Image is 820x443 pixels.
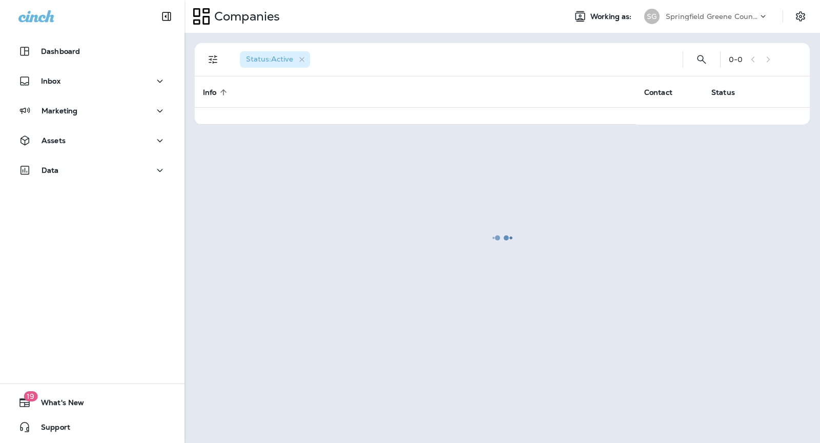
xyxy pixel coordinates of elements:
[152,6,181,27] button: Collapse Sidebar
[10,417,174,437] button: Support
[590,12,634,21] span: Working as:
[210,9,280,24] p: Companies
[644,9,660,24] div: SG
[42,166,59,174] p: Data
[41,77,60,85] p: Inbox
[10,41,174,62] button: Dashboard
[41,47,80,55] p: Dashboard
[791,7,810,26] button: Settings
[42,136,66,145] p: Assets
[10,100,174,121] button: Marketing
[10,130,174,151] button: Assets
[42,107,77,115] p: Marketing
[24,391,37,401] span: 19
[10,71,174,91] button: Inbox
[666,12,758,21] p: Springfield Greene County Parks and Golf
[10,392,174,413] button: 19What's New
[31,423,70,435] span: Support
[31,398,84,411] span: What's New
[10,160,174,180] button: Data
